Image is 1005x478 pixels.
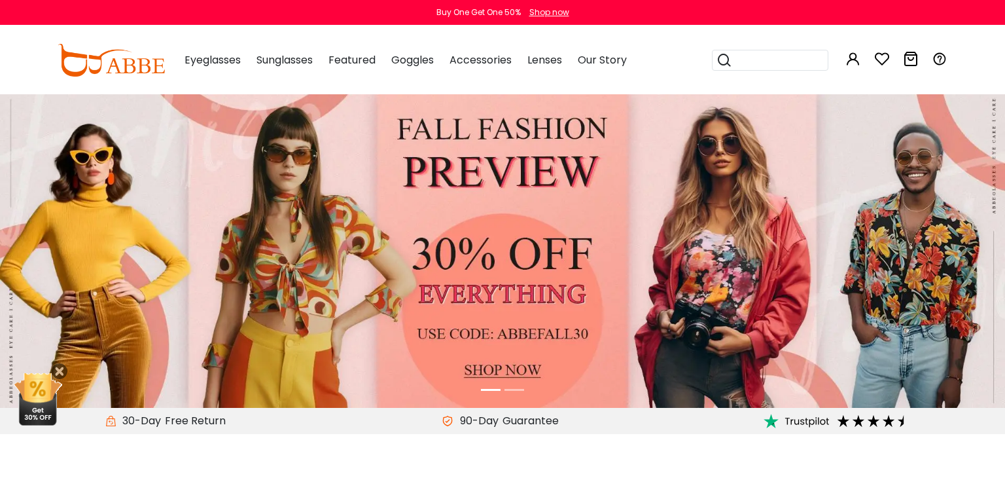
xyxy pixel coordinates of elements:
span: 90-Day [453,413,499,429]
span: Lenses [527,52,562,67]
span: Sunglasses [256,52,313,67]
span: Accessories [450,52,512,67]
a: Shop now [523,7,569,18]
span: Our Story [578,52,627,67]
div: Guarantee [499,413,563,429]
div: Free Return [161,413,230,429]
span: Featured [328,52,376,67]
span: Eyeglasses [185,52,241,67]
span: Goggles [391,52,434,67]
img: mini welcome offer [13,373,62,426]
img: abbeglasses.com [58,44,165,77]
div: Buy One Get One 50% [436,7,521,18]
span: 30-Day [116,413,161,429]
div: Shop now [529,7,569,18]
